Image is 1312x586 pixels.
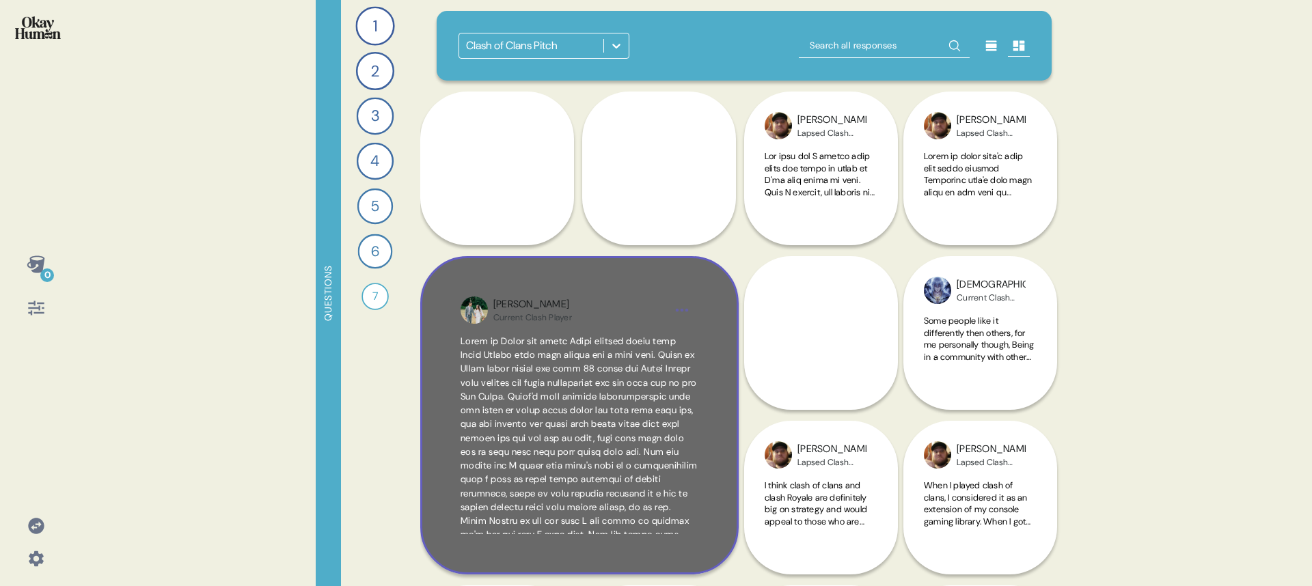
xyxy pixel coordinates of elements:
[357,143,394,180] div: 4
[957,277,1026,292] div: [DEMOGRAPHIC_DATA]
[797,113,866,128] div: [PERSON_NAME]
[797,457,866,468] div: Lapsed Clash Player
[797,442,866,457] div: [PERSON_NAME]
[957,457,1026,468] div: Lapsed Clash Player
[799,33,970,58] input: Search all responses
[924,277,951,304] img: profilepic_31448453548135245.jpg
[765,441,792,469] img: profilepic_25024371390491370.jpg
[361,283,389,310] div: 7
[924,112,951,139] img: profilepic_25024371390491370.jpg
[493,312,572,323] div: Current Clash Player
[358,234,393,269] div: 6
[15,16,61,39] img: okayhuman.3b1b6348.png
[466,38,558,54] div: Clash of Clans Pitch
[765,112,792,139] img: profilepic_25024371390491370.jpg
[461,296,488,324] img: profilepic_24603372712637430.jpg
[40,268,54,282] div: 0
[356,52,394,90] div: 2
[355,6,394,45] div: 1
[957,442,1026,457] div: [PERSON_NAME]
[957,128,1026,139] div: Lapsed Clash Player
[924,441,951,469] img: profilepic_25024371390491370.jpg
[357,189,393,224] div: 5
[357,98,394,135] div: 3
[797,128,866,139] div: Lapsed Clash Player
[493,297,572,312] div: [PERSON_NAME]
[957,292,1026,303] div: Current Clash Player
[957,113,1026,128] div: [PERSON_NAME]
